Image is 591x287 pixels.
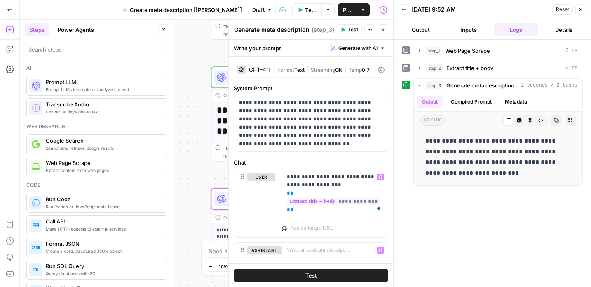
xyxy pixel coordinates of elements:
button: Test [234,269,388,282]
span: ON [335,67,342,73]
button: Details [542,23,586,36]
span: Run SQL Query [46,262,160,270]
button: 0 ms [414,61,582,75]
div: Code [26,181,167,189]
div: GPT-4.1 [249,67,270,73]
span: | [305,65,311,73]
span: Reset [556,6,569,13]
span: | [273,65,277,73]
span: Run Python or JavaScript code blocks [46,203,160,210]
span: Test Workflow [305,6,317,14]
div: Output [223,214,325,221]
button: Metadata [500,96,532,108]
span: Format JSON [46,240,160,248]
span: Create a valid, structured JSON object [46,248,160,254]
button: Power Agents [53,23,99,36]
span: Run Code [46,195,160,203]
button: Test [337,24,362,35]
div: Output [223,92,325,99]
span: Temp [349,67,362,73]
button: 2 seconds / 2 tasks [414,79,582,92]
span: 0 ms [565,47,577,54]
span: 109% [218,263,230,270]
button: user [247,173,275,181]
button: Output [417,96,443,108]
span: Generate with AI [338,45,378,52]
span: Test [348,26,358,33]
span: step_1 [426,47,442,55]
span: Call API [46,217,160,226]
span: step_2 [426,64,443,72]
span: 0 ms [565,64,577,72]
span: Prompt LLMs to create or analyze content [46,86,160,93]
button: Compiled Prompt [446,96,497,108]
div: Web research [26,123,167,130]
span: Make HTTP requests to external services [46,226,160,232]
span: Web Page Scrape [46,159,160,167]
span: Create meta description [[PERSON_NAME]] [130,6,242,14]
span: Web Page Scrape [445,47,490,55]
button: Steps [25,23,49,36]
span: Text [294,67,305,73]
span: Prompt LLM [46,78,160,86]
button: Inputs [446,23,491,36]
span: 0.7 [362,67,370,73]
div: To enrich screen reader interactions, please activate Accessibility in Grammarly extension settings [282,243,388,281]
span: Streaming [311,67,335,73]
span: Test [305,271,317,280]
label: System Prompt [234,84,388,92]
button: assistant [247,246,282,254]
span: 2 seconds / 2 tasks [521,82,577,89]
span: | [342,65,349,73]
textarea: Generate meta description [234,26,310,34]
span: string [420,115,446,126]
button: Output [399,23,443,36]
div: To enrich screen reader interactions, please activate Accessibility in Grammarly extension settings [282,169,388,217]
span: Draft [252,6,265,14]
input: Search steps [28,45,165,54]
button: Logs [494,23,539,36]
span: Extract content from web pages [46,167,160,174]
label: Chat [234,158,388,167]
button: Publish [338,3,356,16]
div: user [234,169,275,237]
button: Generate with AI [328,43,388,54]
div: Write your prompt [229,40,393,56]
span: Extract title + body [446,64,493,72]
div: 2 seconds / 2 tasks [414,92,582,185]
span: Search and retrieve Google results [46,145,160,151]
span: Format [277,67,294,73]
button: Test Workflow [292,3,321,16]
div: This output is too large & has been abbreviated for review. to view the full content. [223,23,346,38]
button: 0 ms [414,44,582,57]
button: Draft [249,5,276,15]
span: Google Search [46,136,160,145]
div: Ai [26,64,167,72]
span: Convert audio/video to text [46,108,160,115]
button: Reset [552,4,573,15]
span: Generate meta description [446,81,514,89]
button: Create meta description [[PERSON_NAME]] [117,3,247,16]
span: Publish [343,6,351,14]
span: Query databases with SQL [46,270,160,277]
span: step_3 [426,81,443,89]
span: ( step_3 ) [312,26,334,34]
span: Transcribe Audio [46,100,160,108]
div: This output is too large & has been abbreviated for review. to view the full content. [223,145,346,159]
